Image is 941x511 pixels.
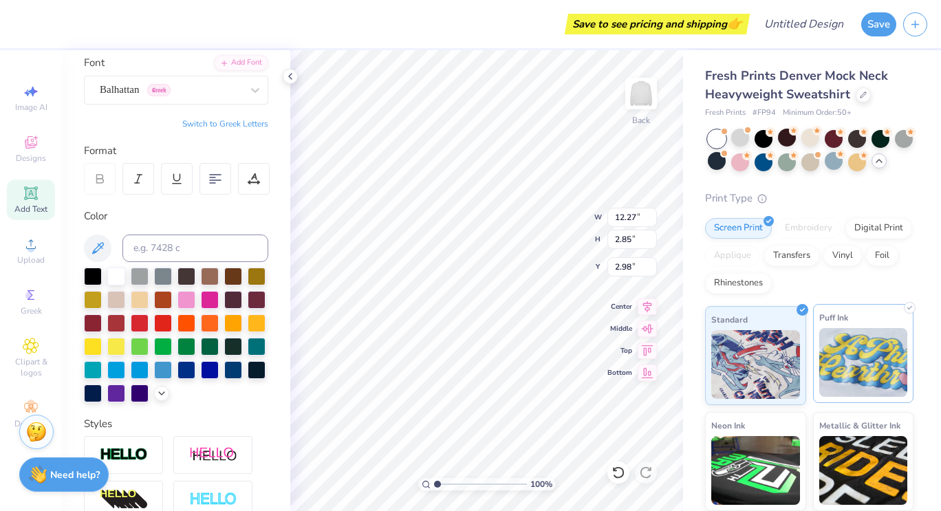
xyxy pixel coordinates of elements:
img: Neon Ink [711,436,800,505]
span: Upload [17,254,45,265]
div: Color [84,208,268,224]
img: 3d Illusion [100,489,148,511]
div: Add Font [214,55,268,71]
img: Shadow [189,446,237,464]
button: Save [861,12,896,36]
div: Format [84,143,270,159]
div: Vinyl [823,246,862,266]
strong: Need help? [50,468,100,481]
div: Transfers [764,246,819,266]
img: Metallic & Glitter Ink [819,436,908,505]
div: Embroidery [776,218,841,239]
span: Image AI [15,102,47,113]
span: Metallic & Glitter Ink [819,418,900,433]
input: e.g. 7428 c [122,235,268,262]
span: 👉 [727,15,742,32]
span: Middle [607,324,632,334]
span: Standard [711,312,748,327]
span: Puff Ink [819,310,848,325]
img: Negative Space [189,492,237,508]
span: Minimum Order: 50 + [783,107,852,119]
div: Styles [84,416,268,432]
div: Back [632,114,650,127]
div: Digital Print [845,218,912,239]
div: Rhinestones [705,273,772,294]
span: Fresh Prints Denver Mock Neck Heavyweight Sweatshirt [705,67,888,102]
span: Fresh Prints [705,107,746,119]
span: Clipart & logos [7,356,55,378]
div: Screen Print [705,218,772,239]
div: Save to see pricing and shipping [568,14,746,34]
img: Puff Ink [819,328,908,397]
img: Back [627,80,655,107]
span: Greek [21,305,42,316]
span: Center [607,302,632,312]
span: Top [607,346,632,356]
img: Standard [711,330,800,399]
span: Decorate [14,418,47,429]
span: 100 % [530,478,552,490]
span: Neon Ink [711,418,745,433]
span: Designs [16,153,46,164]
div: Print Type [705,191,913,206]
div: Foil [866,246,898,266]
button: Switch to Greek Letters [182,118,268,129]
input: Untitled Design [753,10,854,38]
img: Stroke [100,447,148,463]
label: Font [84,55,105,71]
div: Applique [705,246,760,266]
span: Bottom [607,368,632,378]
span: # FP94 [753,107,776,119]
span: Add Text [14,204,47,215]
